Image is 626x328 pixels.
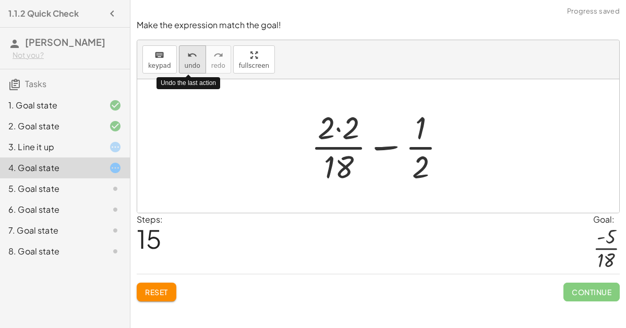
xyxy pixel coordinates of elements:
[109,162,122,174] i: Task started.
[154,49,164,62] i: keyboard
[567,6,620,17] span: Progress saved
[187,49,197,62] i: undo
[148,62,171,69] span: keypad
[109,141,122,153] i: Task started.
[239,62,269,69] span: fullscreen
[109,203,122,216] i: Task not started.
[109,120,122,132] i: Task finished and correct.
[109,224,122,237] i: Task not started.
[109,245,122,258] i: Task not started.
[156,77,220,89] div: Undo the last action
[109,183,122,195] i: Task not started.
[142,45,177,74] button: keyboardkeypad
[211,62,225,69] span: redo
[137,223,162,254] span: 15
[8,224,92,237] div: 7. Goal state
[137,283,176,301] button: Reset
[145,287,168,297] span: Reset
[8,120,92,132] div: 2. Goal state
[8,99,92,112] div: 1. Goal state
[137,214,163,225] label: Steps:
[185,62,200,69] span: undo
[13,50,122,60] div: Not you?
[8,183,92,195] div: 5. Goal state
[213,49,223,62] i: redo
[8,141,92,153] div: 3. Line it up
[8,162,92,174] div: 4. Goal state
[206,45,231,74] button: redoredo
[593,213,620,226] div: Goal:
[109,99,122,112] i: Task finished and correct.
[8,245,92,258] div: 8. Goal state
[137,19,620,31] p: Make the expression match the goal!
[25,36,105,48] span: [PERSON_NAME]
[8,203,92,216] div: 6. Goal state
[25,78,46,89] span: Tasks
[179,45,206,74] button: undoundo
[233,45,275,74] button: fullscreen
[8,7,79,20] h4: 1.1.2 Quick Check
